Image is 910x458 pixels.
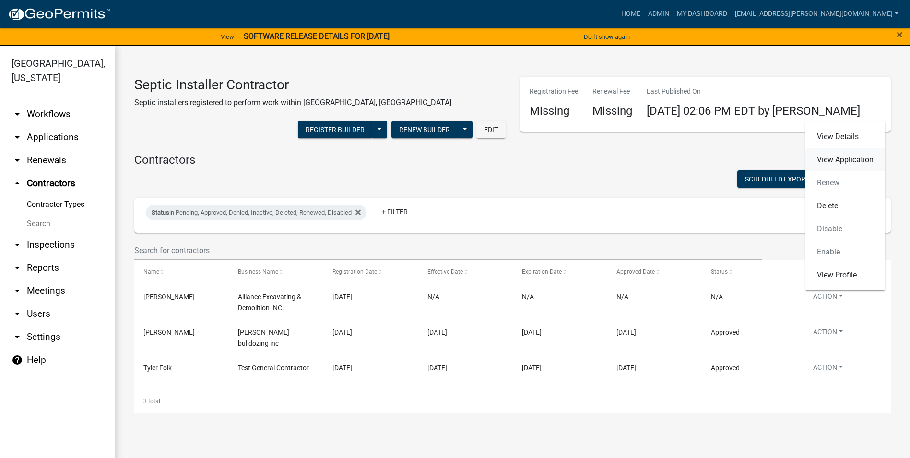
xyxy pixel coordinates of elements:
button: Register Builder [298,121,372,138]
span: [DATE] 02:06 PM EDT by [PERSON_NAME] [647,104,860,118]
a: Delete [805,194,885,217]
button: Action [805,291,851,305]
span: N/A [711,293,723,301]
button: Renew Builder [391,121,458,138]
a: View Application [805,148,885,171]
datatable-header-cell: Expiration Date [513,260,607,283]
span: casey stephens [143,328,195,336]
datatable-header-cell: Name [134,260,229,283]
span: Status [152,209,169,216]
h4: Missing [530,104,578,118]
span: Brock Smith [143,293,195,301]
a: Home [617,5,644,23]
span: N/A [616,293,628,301]
input: Search for contractors [134,241,762,260]
i: arrow_drop_down [12,262,23,274]
p: Septic installers registered to perform work within [GEOGRAPHIC_DATA], [GEOGRAPHIC_DATA] [134,97,451,108]
span: N/A [427,293,439,301]
span: 10/06/2025 [332,293,352,301]
a: Admin [644,5,673,23]
button: Action [805,362,851,376]
span: Business Name [238,268,278,275]
a: View Details [805,125,885,148]
span: Effective Date [427,268,463,275]
strong: SOFTWARE RELEASE DETAILS FOR [DATE] [244,32,390,41]
span: Status [711,268,728,275]
h4: Contractors [134,153,891,167]
span: 10/07/2025 [427,328,447,336]
button: Edit [476,121,506,138]
span: Tyler Folk [143,364,172,372]
button: Don't show again [580,29,634,45]
span: 10/06/2025 [332,328,352,336]
button: Action [805,327,851,341]
span: Approved Date [616,268,655,275]
span: × [897,28,903,41]
span: Name [143,268,159,275]
i: arrow_drop_down [12,331,23,343]
datatable-header-cell: Business Name [229,260,323,283]
span: Approved [711,364,740,372]
span: 05/21/2025 [616,364,636,372]
span: 05/21/2025 [427,364,447,372]
i: arrow_drop_down [12,132,23,143]
datatable-header-cell: Registration Date [323,260,418,283]
span: 10/07/2025 [616,328,636,336]
h4: Missing [592,104,632,118]
datatable-header-cell: Approved Date [607,260,702,283]
span: 02/28/2026 [522,364,542,372]
div: in Pending, Approved, Denied, Inactive, Deleted, Renewed, Disabled [146,205,366,220]
a: View Profile [805,264,885,287]
i: arrow_drop_up [12,178,23,189]
p: Renewal Fee [592,86,632,96]
span: 12/31/2025 [522,328,542,336]
span: N/A [522,293,534,301]
i: arrow_drop_down [12,108,23,120]
i: arrow_drop_down [12,308,23,320]
span: Alliance Excavating & Demolition INC. [238,293,301,312]
button: Scheduled Exports [737,170,826,188]
span: Test General Contractor [238,364,309,372]
a: My Dashboard [673,5,731,23]
datatable-header-cell: Actions [796,260,891,283]
p: Last Published On [647,86,860,96]
datatable-header-cell: Status [702,260,796,283]
a: + Filter [374,203,415,220]
span: 05/21/2025 [332,364,352,372]
a: View [217,29,238,45]
i: help [12,354,23,366]
span: Stephens bulldozing inc [238,328,289,347]
i: arrow_drop_down [12,239,23,251]
span: Approved [711,328,740,336]
button: Close [897,29,903,40]
datatable-header-cell: Effective Date [418,260,512,283]
i: arrow_drop_down [12,155,23,166]
span: Registration Date [332,268,377,275]
p: Registration Fee [530,86,578,96]
a: [EMAIL_ADDRESS][PERSON_NAME][DOMAIN_NAME] [731,5,902,23]
div: 3 total [134,389,891,413]
div: Action [805,121,885,290]
h3: Septic Installer Contractor [134,77,451,93]
span: Expiration Date [522,268,562,275]
i: arrow_drop_down [12,285,23,297]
